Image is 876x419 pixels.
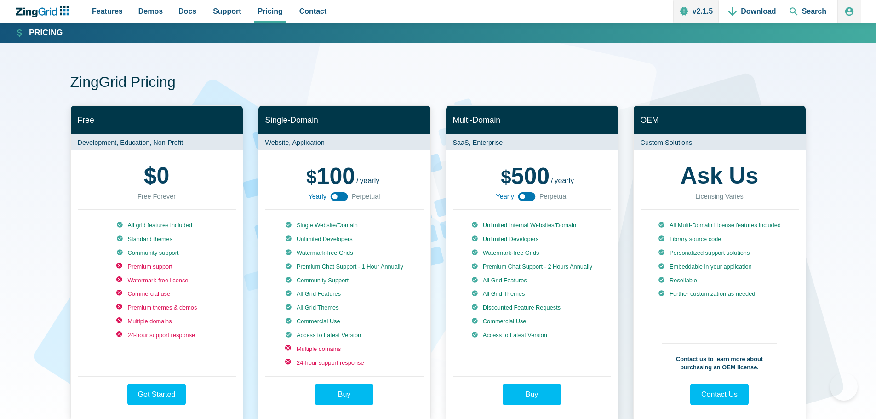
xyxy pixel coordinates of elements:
li: Commercial use [116,290,197,298]
h2: Single-Domain [258,106,430,135]
li: Premium Chat Support - 2 Hours Annually [471,263,592,271]
li: Access to Latest Version [471,331,592,339]
span: 100 [306,163,355,189]
li: Unlimited Internal Websites/Domain [471,221,592,230]
li: Community support [116,249,197,257]
li: All grid features included [116,221,197,230]
p: Custom Solutions [634,134,806,150]
div: Licensing Varies [695,191,744,202]
li: Premium themes & demos [116,304,197,312]
li: Resellable [658,276,781,285]
li: Watermark-free Grids [471,249,592,257]
iframe: Toggle Customer Support [830,373,858,401]
li: Commercial Use [285,317,403,326]
span: yearly [360,177,380,184]
li: Embeddable in your application [658,263,781,271]
a: ZingChart Logo. Click to return to the homepage [15,6,74,17]
li: All Grid Themes [471,290,592,298]
span: 500 [501,163,550,189]
li: Discounted Feature Requests [471,304,592,312]
span: Perpetual [352,191,380,202]
h1: ZingGrid Pricing [70,73,806,93]
h2: Free [71,106,243,135]
p: Website, Application [258,134,430,150]
li: Standard themes [116,235,197,243]
span: Yearly [308,191,326,202]
strong: 0 [144,164,170,187]
li: Multiple domains [116,317,197,326]
li: Watermark-free license [116,276,197,285]
li: Unlimited Developers [471,235,592,243]
span: / [551,177,553,184]
li: Multiple domains [285,345,403,353]
strong: Ask Us [681,164,759,187]
span: $ [144,164,157,187]
span: Contact [299,5,327,17]
h2: Multi-Domain [446,106,618,135]
a: Pricing [16,28,63,39]
span: Perpetual [539,191,568,202]
li: Commercial Use [471,317,592,326]
li: All Multi-Domain License features included [658,221,781,230]
li: Premium Chat Support - 1 Hour Annually [285,263,403,271]
strong: Pricing [29,29,63,37]
li: Access to Latest Version [285,331,403,339]
p: Development, Education, Non-Profit [71,134,243,150]
p: Contact us to learn more about purchasing an OEM license. [662,343,777,372]
span: Features [92,5,123,17]
span: Pricing [258,5,283,17]
li: 24-hour support response [285,359,403,367]
li: Personalized support solutions [658,249,781,257]
a: Contact Us [690,384,749,405]
li: Watermark-free Grids [285,249,403,257]
a: Get Started [127,384,186,405]
h2: OEM [634,106,806,135]
a: Buy [503,384,561,405]
div: Free Forever [137,191,176,202]
p: SaaS, Enterprise [446,134,618,150]
li: Library source code [658,235,781,243]
li: 24-hour support response [116,331,197,339]
li: All Grid Features [471,276,592,285]
span: Demos [138,5,163,17]
span: / [356,177,358,184]
li: Unlimited Developers [285,235,403,243]
li: Premium support [116,263,197,271]
a: Buy [315,384,373,405]
span: Docs [178,5,196,17]
li: All Grid Features [285,290,403,298]
li: All Grid Themes [285,304,403,312]
li: Further customization as needed [658,290,781,298]
span: yearly [555,177,574,184]
span: Support [213,5,241,17]
li: Single Website/Domain [285,221,403,230]
span: Yearly [496,191,514,202]
li: Community Support [285,276,403,285]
